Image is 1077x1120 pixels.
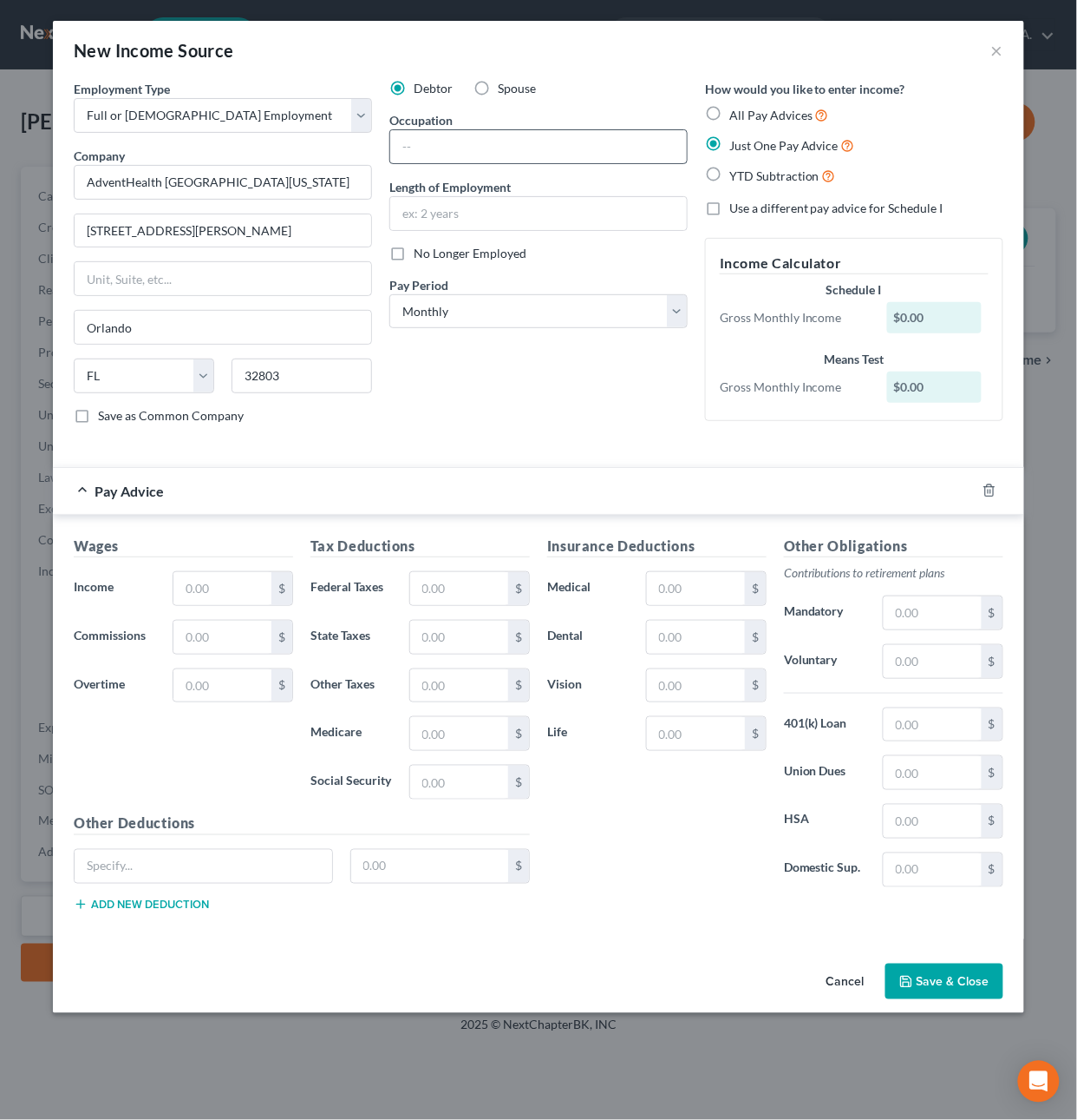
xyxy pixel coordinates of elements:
span: Use a different pay advice for Schedule I [729,201,943,215]
label: How would you like to enter income? [705,80,905,98]
span: Spouse [498,81,536,96]
label: Dental [538,620,637,655]
label: Domestic Sup. [775,853,874,887]
input: 0.00 [351,850,509,883]
input: Specify... [75,850,332,883]
span: Employment Type [74,82,170,96]
div: $ [745,621,766,654]
div: $ [271,669,292,702]
label: Mandatory [775,596,874,630]
span: YTD Subtraction [729,168,819,183]
h5: Insurance Deductions [547,536,767,557]
div: $ [271,572,292,605]
span: All Pay Advices [729,108,813,122]
div: $ [982,853,1002,886]
div: $ [271,621,292,654]
button: Add new deduction [74,898,209,912]
label: Medicare [302,716,401,751]
div: $ [982,805,1002,838]
input: Enter city... [75,311,371,344]
h5: Other Deductions [74,814,530,835]
div: $0.00 [887,372,982,403]
input: 0.00 [884,596,982,629]
div: Gross Monthly Income [711,379,878,396]
div: New Income Source [74,38,234,63]
div: $ [508,572,529,605]
input: 0.00 [647,669,745,702]
h5: Wages [74,536,293,557]
div: Open Intercom Messenger [1018,1061,1060,1103]
label: HSA [775,804,874,839]
input: 0.00 [410,766,508,799]
label: Social Security [302,765,401,800]
h5: Other Obligations [784,536,1003,557]
span: Debtor [414,81,453,96]
input: ex: 2 years [390,197,687,230]
button: Save & Close [885,964,1003,1000]
button: × [991,40,1003,61]
label: 401(k) Loan [775,708,874,742]
label: Federal Taxes [302,571,401,606]
div: $ [982,596,1002,629]
input: 0.00 [647,717,745,750]
label: State Taxes [302,620,401,655]
div: $ [508,766,529,799]
input: 0.00 [173,669,271,702]
div: $ [508,850,529,883]
span: No Longer Employed [414,246,526,260]
h5: Income Calculator [720,253,989,274]
div: $ [982,645,1002,678]
span: Company [74,148,125,163]
div: $ [508,717,529,750]
label: Union Dues [775,755,874,790]
div: $ [745,669,766,702]
input: 0.00 [884,805,982,838]
input: 0.00 [884,708,982,741]
input: 0.00 [173,621,271,654]
label: Voluntary [775,644,874,679]
input: 0.00 [884,853,982,886]
div: $ [508,621,529,654]
span: Pay Advice [95,483,164,499]
div: $ [745,717,766,750]
div: $ [982,756,1002,789]
div: $ [745,572,766,605]
div: Schedule I [720,281,989,299]
label: Overtime [65,669,164,703]
div: Gross Monthly Income [711,309,878,326]
input: 0.00 [884,645,982,678]
span: Income [74,579,114,594]
input: 0.00 [647,621,745,654]
div: $ [982,708,1002,741]
span: Save as Common Company [98,408,244,423]
span: Just One Pay Advice [729,138,839,153]
input: 0.00 [173,572,271,605]
input: -- [390,130,687,163]
button: Cancel [813,965,878,1000]
input: 0.00 [410,572,508,605]
label: Medical [538,571,637,606]
input: 0.00 [647,572,745,605]
input: 0.00 [410,621,508,654]
div: $ [508,669,529,702]
label: Other Taxes [302,669,401,703]
label: Life [538,716,637,751]
h5: Tax Deductions [310,536,530,557]
p: Contributions to retirement plans [784,564,1003,582]
span: Pay Period [389,278,448,293]
input: Search company by name... [74,165,372,200]
label: Length of Employment [389,178,511,196]
input: 0.00 [410,669,508,702]
div: Means Test [720,351,989,368]
input: 0.00 [410,717,508,750]
input: Enter address... [75,214,371,247]
label: Vision [538,669,637,703]
input: Enter zip... [232,359,372,393]
input: 0.00 [884,756,982,789]
label: Occupation [389,111,453,129]
input: Unit, Suite, etc... [75,262,371,295]
div: $0.00 [887,302,982,333]
label: Commissions [65,620,164,655]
